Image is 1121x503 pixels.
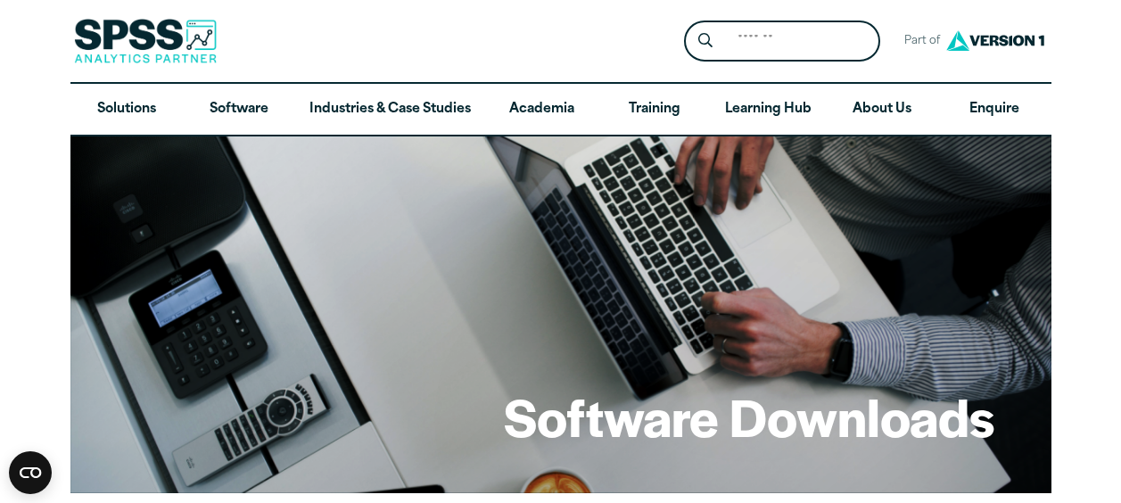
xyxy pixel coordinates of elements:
[9,451,52,494] button: Open CMP widget
[183,84,295,136] a: Software
[74,19,217,63] img: SPSS Analytics Partner
[70,84,183,136] a: Solutions
[295,84,485,136] a: Industries & Case Studies
[698,33,713,48] svg: Search magnifying glass icon
[70,84,1051,136] nav: Desktop version of site main menu
[684,21,880,62] form: Site Header Search Form
[938,84,1051,136] a: Enquire
[894,29,942,54] span: Part of
[598,84,710,136] a: Training
[504,382,994,451] h1: Software Downloads
[711,84,826,136] a: Learning Hub
[485,84,598,136] a: Academia
[688,25,721,58] button: Search magnifying glass icon
[826,84,938,136] a: About Us
[942,24,1049,57] img: Version1 Logo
